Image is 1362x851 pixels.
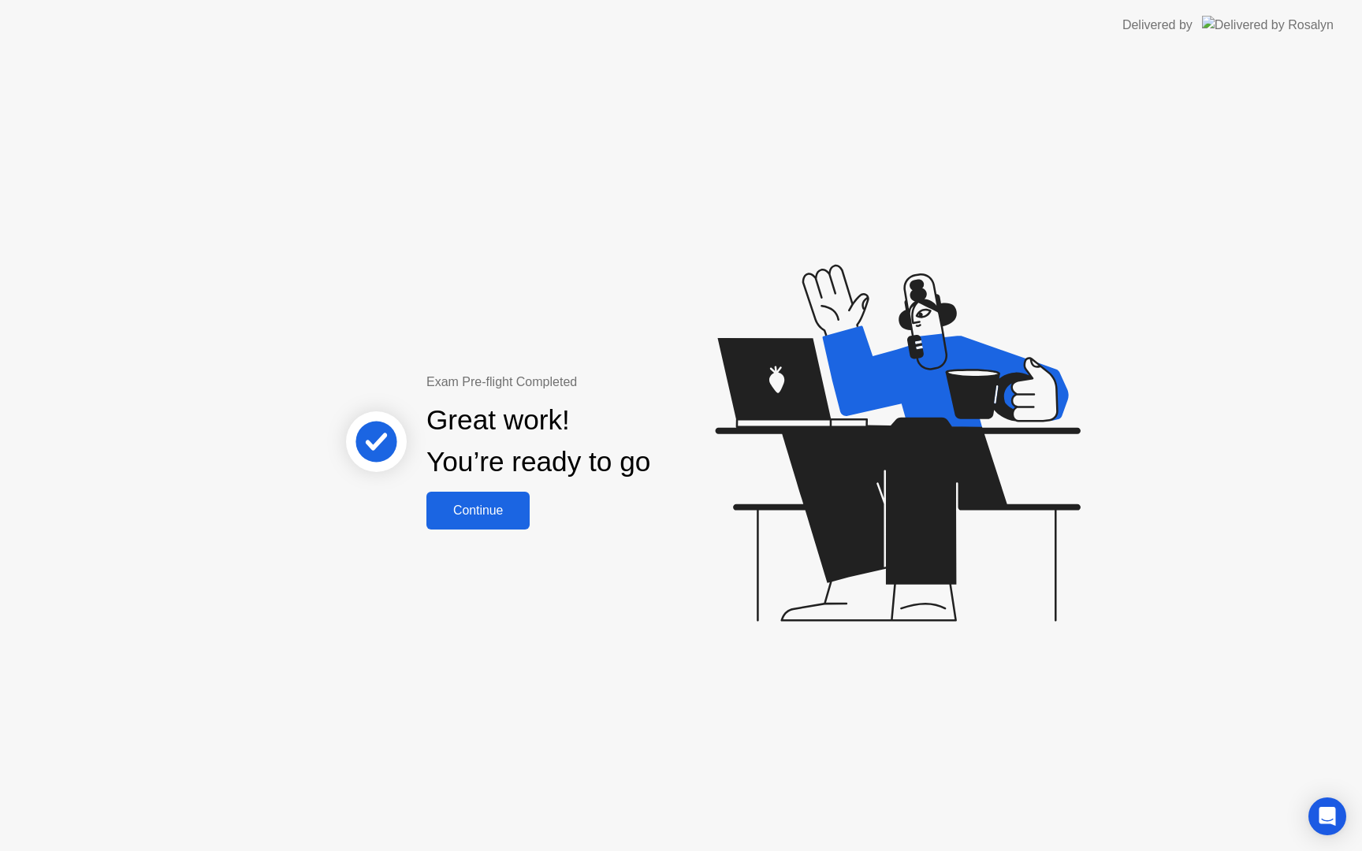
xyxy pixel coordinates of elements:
[431,504,525,518] div: Continue
[1202,16,1334,34] img: Delivered by Rosalyn
[1122,16,1193,35] div: Delivered by
[426,373,752,392] div: Exam Pre-flight Completed
[1308,797,1346,835] div: Open Intercom Messenger
[426,492,530,530] button: Continue
[426,399,650,483] div: Great work! You’re ready to go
